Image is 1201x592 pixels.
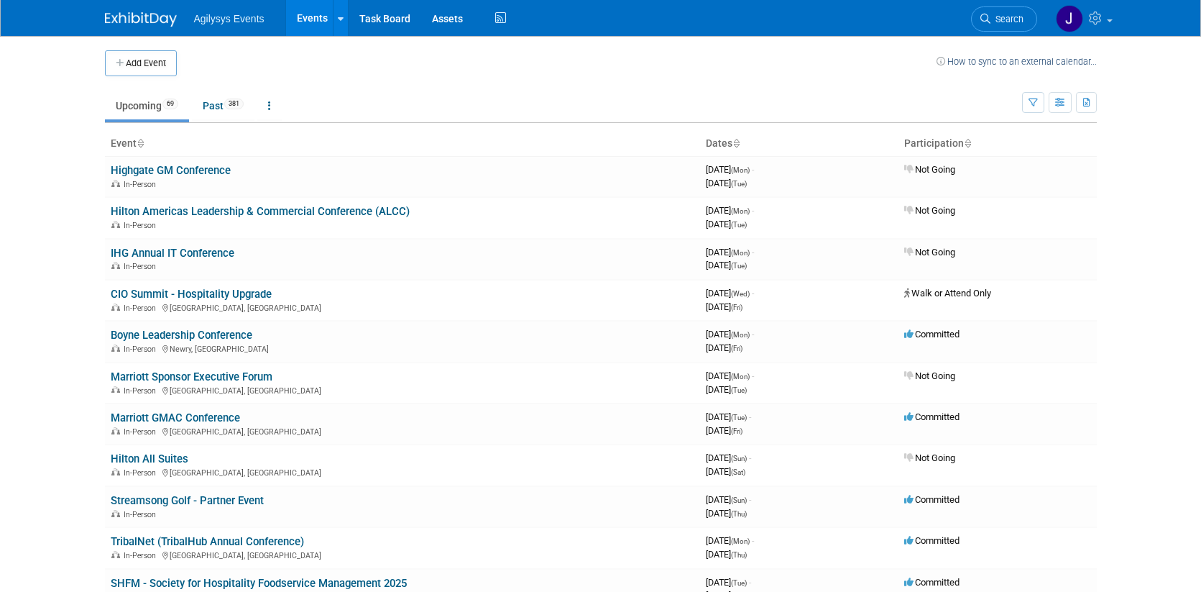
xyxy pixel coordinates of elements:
span: - [752,535,754,546]
span: In-Person [124,221,160,230]
span: [DATE] [706,508,747,519]
span: [DATE] [706,425,742,436]
span: - [749,452,751,463]
span: In-Person [124,386,160,396]
span: (Fri) [731,304,742,311]
a: Upcoming69 [105,92,189,119]
a: Streamsong Golf - Partner Event [111,494,264,507]
span: (Thu) [731,510,747,518]
div: [GEOGRAPHIC_DATA], [GEOGRAPHIC_DATA] [111,549,694,560]
th: Dates [700,132,898,156]
span: (Sat) [731,468,745,476]
span: (Mon) [731,331,750,339]
a: SHFM - Society for Hospitality Foodservice Management 2025 [111,577,407,590]
span: [DATE] [706,164,754,175]
img: In-Person Event [111,262,120,269]
a: Hilton All Suites [111,452,188,465]
th: Event [105,132,700,156]
img: In-Person Event [111,345,120,352]
span: Committed [904,411,960,422]
span: [DATE] [706,384,747,395]
a: Sort by Event Name [137,137,144,149]
img: ExhibitDay [105,12,177,27]
span: [DATE] [706,494,751,505]
span: [DATE] [706,452,751,463]
span: - [752,247,754,258]
span: Not Going [904,452,955,463]
span: In-Person [124,427,160,437]
span: [DATE] [706,247,754,258]
span: Not Going [904,370,955,381]
span: 69 [162,99,178,109]
img: In-Person Event [111,386,120,393]
div: [GEOGRAPHIC_DATA], [GEOGRAPHIC_DATA] [111,425,694,437]
span: - [752,288,754,299]
img: In-Person Event [111,468,120,475]
a: Search [971,6,1037,32]
span: [DATE] [706,577,751,588]
span: (Mon) [731,249,750,257]
span: In-Person [124,304,160,313]
span: (Thu) [731,551,747,559]
span: Walk or Attend Only [904,288,991,299]
a: IHG Annual IT Conference [111,247,234,260]
span: In-Person [124,510,160,519]
span: Agilysys Events [194,13,264,24]
a: Marriott Sponsor Executive Forum [111,370,272,383]
span: [DATE] [706,370,754,381]
span: (Mon) [731,166,750,174]
img: In-Person Event [111,510,120,517]
span: [DATE] [706,342,742,353]
img: In-Person Event [111,304,120,311]
span: (Tue) [731,579,747,587]
span: (Tue) [731,262,747,270]
a: Hilton Americas Leadership & Commercial Conference (ALCC) [111,205,410,218]
span: (Wed) [731,290,750,298]
a: TribalNet (TribalHub Annual Conference) [111,535,304,548]
span: [DATE] [706,329,754,340]
div: [GEOGRAPHIC_DATA], [GEOGRAPHIC_DATA] [111,301,694,313]
span: (Tue) [731,386,747,394]
span: In-Person [124,468,160,478]
span: In-Person [124,180,160,189]
span: Not Going [904,164,955,175]
img: In-Person Event [111,427,120,434]
span: In-Person [124,345,160,354]
a: Sort by Participation Type [964,137,971,149]
img: In-Person Event [111,221,120,228]
span: - [752,329,754,340]
span: In-Person [124,551,160,560]
span: - [749,494,751,505]
span: [DATE] [706,219,747,229]
span: [DATE] [706,549,747,560]
a: How to sync to an external calendar... [937,56,1097,67]
span: [DATE] [706,301,742,312]
span: [DATE] [706,205,754,216]
span: [DATE] [706,466,745,477]
span: (Tue) [731,180,747,188]
a: Past381 [192,92,254,119]
span: (Sun) [731,496,747,504]
a: Boyne Leadership Conference [111,329,252,342]
div: Newry, [GEOGRAPHIC_DATA] [111,342,694,354]
span: (Tue) [731,221,747,229]
img: Justin Oram [1056,5,1083,32]
span: - [749,577,751,588]
button: Add Event [105,50,177,76]
span: - [752,205,754,216]
span: (Fri) [731,345,742,352]
th: Participation [898,132,1097,156]
span: (Mon) [731,207,750,215]
span: [DATE] [706,535,754,546]
span: Committed [904,329,960,340]
span: Committed [904,577,960,588]
span: (Mon) [731,373,750,381]
span: - [752,370,754,381]
a: Sort by Start Date [732,137,740,149]
span: (Fri) [731,427,742,435]
span: [DATE] [706,411,751,422]
a: CIO Summit - Hospitality Upgrade [111,288,272,301]
span: (Sun) [731,455,747,463]
span: [DATE] [706,288,754,299]
img: In-Person Event [111,551,120,558]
